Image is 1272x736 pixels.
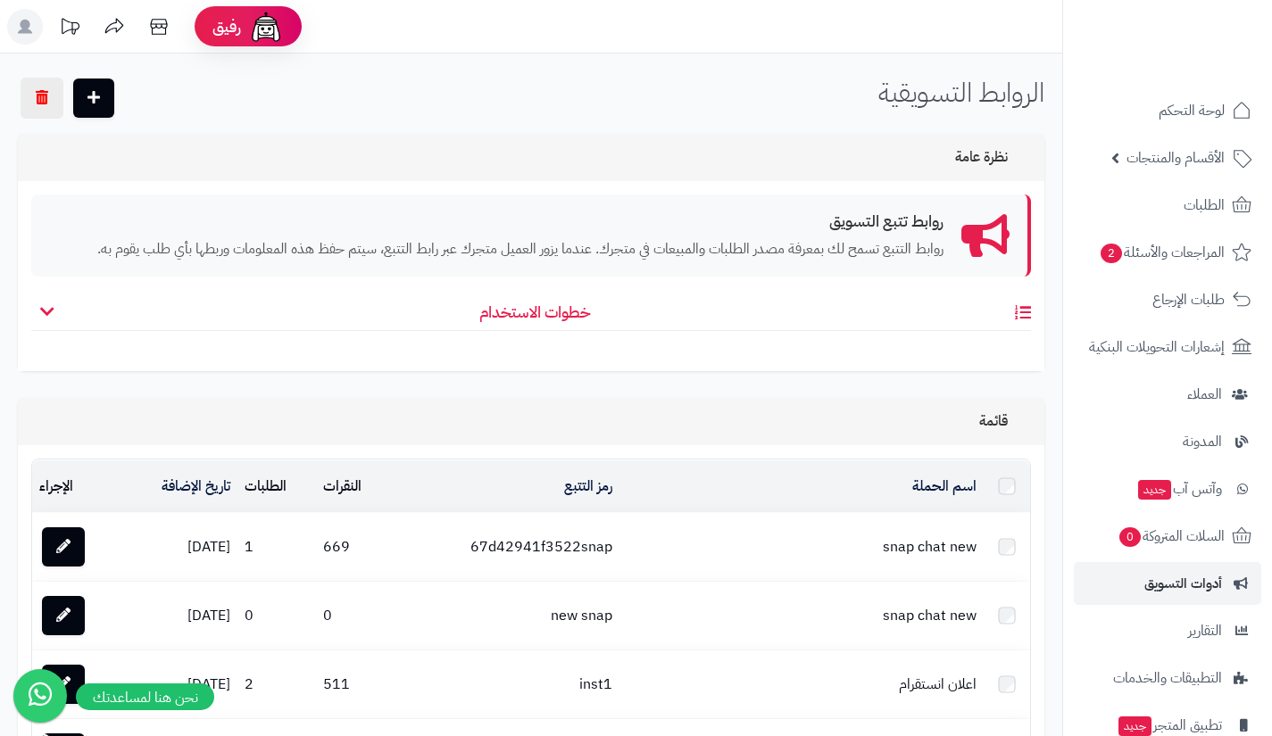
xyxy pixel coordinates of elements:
[619,582,984,649] td: snap chat new
[31,303,1031,331] h4: خطوات الاستخدام
[1113,666,1222,691] span: التطبيقات والخدمات
[1187,382,1222,407] span: العملاء
[1074,609,1261,652] a: التقارير
[1188,618,1222,643] span: التقارير
[47,9,92,49] a: تحديثات المنصة
[564,476,612,497] a: رمز التتبع
[1184,193,1225,218] span: الطلبات
[121,582,237,649] td: [DATE]
[1089,335,1225,360] span: إشعارات التحويلات البنكية
[32,460,121,512] td: الإجراء
[619,650,984,718] td: اعلان انستقرام
[878,78,1044,107] h1: الروابط التسويقية
[1118,716,1151,736] span: جديد
[49,239,944,260] p: روابط التتبع تسمح لك بمعرفة مصدر الطلبات والمبيعات في متجرك. عندما يزور العميل متجرك عبر رابط الت...
[1074,467,1261,510] a: وآتس آبجديد
[1074,420,1261,463] a: المدونة
[1152,287,1225,312] span: طلبات الإرجاع
[1074,657,1261,699] a: التطبيقات والخدمات
[1074,515,1261,558] a: السلات المتروكة0
[1138,480,1171,500] span: جديد
[1144,571,1222,596] span: أدوات التسويق
[316,650,399,718] td: 511
[1074,89,1261,132] a: لوحة التحكم
[121,513,237,581] td: [DATE]
[1119,527,1141,547] span: 0
[399,650,619,718] td: inst1
[121,650,237,718] td: [DATE]
[1074,326,1261,368] a: إشعارات التحويلات البنكية
[1101,244,1122,263] span: 2
[237,460,317,512] td: الطلبات
[316,582,399,649] td: 0
[1127,145,1225,170] span: الأقسام والمنتجات
[1159,98,1225,123] span: لوحة التحكم
[237,582,317,649] td: 0
[897,476,977,497] a: اسم الحملة
[237,513,317,581] td: 1
[162,476,230,497] a: تاريخ الإضافة
[1074,184,1261,227] a: الطلبات
[237,650,317,718] td: 2
[1074,278,1261,321] a: طلبات الإرجاع
[955,149,1027,166] h3: نظرة عامة
[979,413,1027,430] h3: قائمة
[1074,373,1261,416] a: العملاء
[316,460,399,512] td: النقرات
[399,513,619,581] td: 67d42941f3522snap
[1099,240,1225,265] span: المراجعات والأسئلة
[212,16,241,37] span: رفيق
[248,9,284,45] img: ai-face.png
[1074,231,1261,274] a: المراجعات والأسئلة2
[49,212,944,230] h4: روابط تتبع التسويق
[316,513,399,581] td: 669
[1183,429,1222,454] span: المدونة
[619,513,984,581] td: snap chat new
[1074,562,1261,605] a: أدوات التسويق
[1136,476,1222,501] span: وآتس آب
[399,582,619,649] td: new snap
[1118,524,1225,549] span: السلات المتروكة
